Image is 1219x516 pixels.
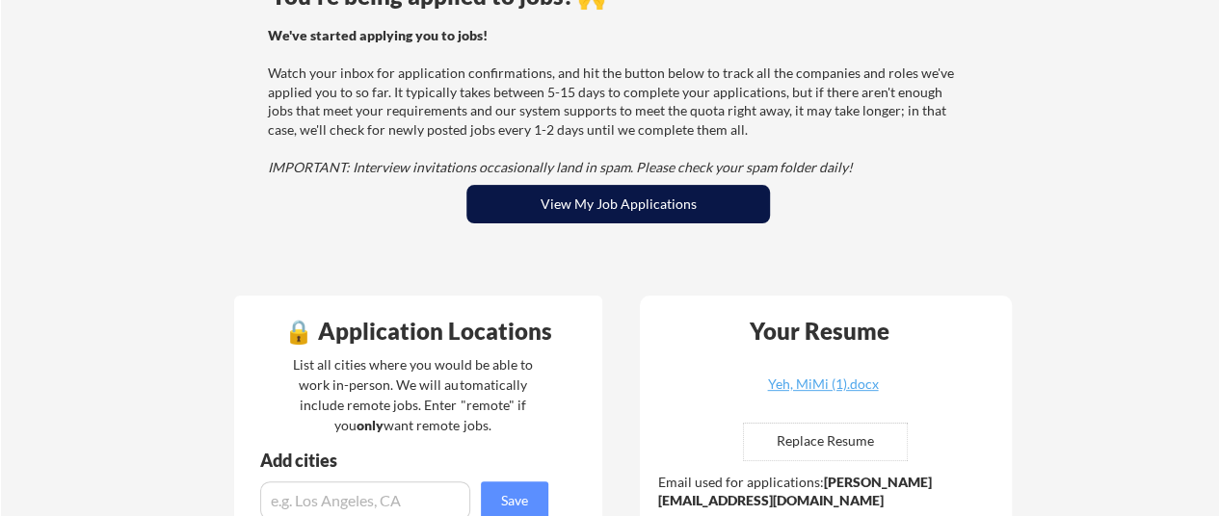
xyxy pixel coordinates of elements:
div: Add cities [260,451,553,469]
button: View My Job Applications [466,185,770,223]
div: Your Resume [724,320,914,343]
strong: [PERSON_NAME][EMAIL_ADDRESS][DOMAIN_NAME] [658,474,932,509]
em: IMPORTANT: Interview invitations occasionally land in spam. Please check your spam folder daily! [268,159,853,175]
div: Yeh, MiMi (1).docx [708,377,938,391]
div: Watch your inbox for application confirmations, and hit the button below to track all the compani... [268,26,963,177]
strong: We've started applying you to jobs! [268,27,488,43]
div: 🔒 Application Locations [239,320,597,343]
div: List all cities where you would be able to work in-person. We will automatically include remote j... [280,354,545,435]
a: Yeh, MiMi (1).docx [708,377,938,407]
strong: only [357,417,384,433]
